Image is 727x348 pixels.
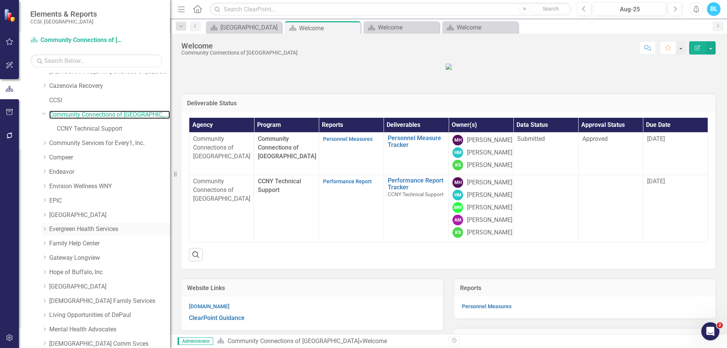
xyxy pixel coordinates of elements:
[30,9,97,19] span: Elements & Reports
[4,9,17,22] img: ClearPoint Strategy
[49,311,170,320] a: Living Opportunities of DePaul
[452,135,463,145] div: MH
[49,82,170,91] a: Cazenovia Recovery
[362,337,387,345] div: Welcome
[181,42,298,50] div: Welcome
[189,175,254,242] td: Double-Click to Edit
[49,254,170,262] a: Gateway Longview
[647,135,665,142] span: [DATE]
[446,64,452,70] img: ccny_logo_lrg-color%201.png
[30,19,97,25] small: CCSI: [GEOGRAPHIC_DATA]
[30,36,125,45] a: Community Connections of [GEOGRAPHIC_DATA]
[707,2,721,16] button: BL
[187,285,437,292] h3: Website Links
[258,178,301,194] span: CCNY Technical Support
[189,314,245,321] a: ClearPoint Guidance
[49,225,170,234] a: Evergreen Health Services
[378,23,437,32] div: Welcome
[49,239,170,248] a: Family Help Center
[578,133,643,175] td: Double-Click to Edit
[49,197,170,205] a: EPIC
[596,5,663,14] div: Aug-25
[643,175,708,242] td: Double-Click to Edit
[193,135,250,161] p: Community Connections of [GEOGRAPHIC_DATA]
[388,177,445,190] a: Performance Report Tracker
[517,135,545,142] span: Submitted
[299,23,359,33] div: Welcome
[210,3,571,16] input: Search ClearPoint...
[49,96,170,105] a: CCSI
[593,2,666,16] button: Aug-25
[178,337,213,345] span: Administrator
[467,136,512,145] div: [PERSON_NAME]
[189,303,229,309] a: [DOMAIN_NAME]
[388,191,443,197] span: CCNY Technical Support
[323,136,373,142] a: Personnel Measures
[513,133,578,175] td: Double-Click to Edit
[467,148,512,157] div: [PERSON_NAME]
[452,190,463,200] div: HM
[30,54,162,67] input: Search Below...
[643,133,708,175] td: Double-Click to Edit
[457,23,516,32] div: Welcome
[365,23,437,32] a: Welcome
[452,215,463,225] div: AM
[228,337,359,345] a: Community Connections of [GEOGRAPHIC_DATA]
[460,285,710,292] h3: Reports
[187,100,710,107] h3: Deliverable Status
[452,202,463,213] div: MM
[258,135,316,160] span: Community Connections of [GEOGRAPHIC_DATA]
[467,228,512,237] div: [PERSON_NAME]
[582,135,608,142] span: Approved
[49,325,170,334] a: Mental Health Advocates
[701,322,719,340] iframe: Intercom live chat
[452,160,463,170] div: KS
[319,175,384,242] td: Double-Click to Edit
[444,23,516,32] a: Welcome
[319,133,384,175] td: Double-Click to Edit
[449,175,513,242] td: Double-Click to Edit
[467,161,512,170] div: [PERSON_NAME]
[578,175,643,242] td: Double-Click to Edit
[467,203,512,212] div: [PERSON_NAME]
[189,133,254,175] td: Double-Click to Edit
[452,177,463,188] div: MH
[467,178,512,187] div: [PERSON_NAME]
[57,125,170,133] a: CCNY Technical Support
[193,177,250,203] p: Community Connections of [GEOGRAPHIC_DATA]
[49,282,170,291] a: [GEOGRAPHIC_DATA]
[49,153,170,162] a: Compeer
[217,337,443,346] div: »
[717,322,723,328] span: 2
[513,175,578,242] td: Double-Click to Edit
[452,227,463,238] div: KS
[49,111,170,119] a: Community Connections of [GEOGRAPHIC_DATA]
[384,133,448,175] td: Double-Click to Edit Right Click for Context Menu
[220,23,280,32] div: [GEOGRAPHIC_DATA]
[647,178,665,185] span: [DATE]
[49,211,170,220] a: [GEOGRAPHIC_DATA]
[449,133,513,175] td: Double-Click to Edit
[467,191,512,200] div: [PERSON_NAME]
[49,182,170,191] a: Envision Wellness WNY
[543,6,559,12] span: Search
[49,297,170,306] a: [DEMOGRAPHIC_DATA] Family Services
[532,4,569,14] button: Search
[49,268,170,277] a: Hope of Buffalo, Inc
[388,135,445,148] a: Personnel Measure Tracker
[323,178,372,184] a: Performance Report
[462,303,512,309] a: Personnel Measures
[384,175,448,242] td: Double-Click to Edit Right Click for Context Menu
[181,50,298,56] div: Community Connections of [GEOGRAPHIC_DATA]
[452,147,463,158] div: HM
[49,168,170,176] a: Endeavor
[208,23,280,32] a: [GEOGRAPHIC_DATA]
[49,139,170,148] a: Community Services for Every1, Inc.
[467,216,512,225] div: [PERSON_NAME]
